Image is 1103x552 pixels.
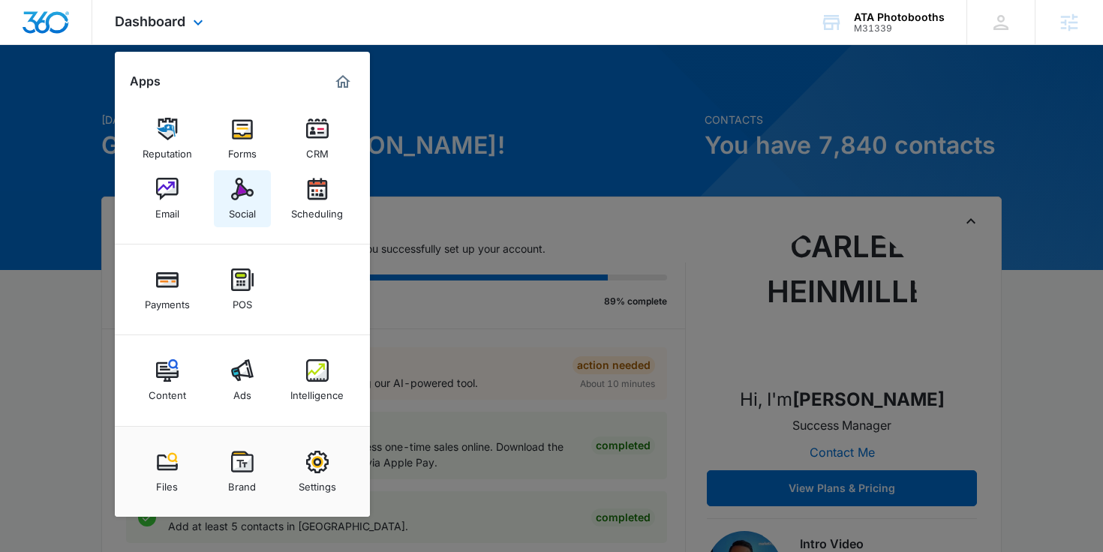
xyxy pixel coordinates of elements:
a: Forms [214,110,271,167]
h2: Apps [130,74,161,88]
div: Social [229,200,256,220]
a: Settings [289,443,346,500]
a: Marketing 360® Dashboard [331,70,355,94]
div: Reputation [143,140,192,160]
a: Payments [139,261,196,318]
a: CRM [289,110,346,167]
a: Email [139,170,196,227]
div: CRM [306,140,329,160]
div: Scheduling [291,200,343,220]
div: Email [155,200,179,220]
span: Dashboard [115,13,185,29]
a: Reputation [139,110,196,167]
a: Ads [214,352,271,409]
div: Content [149,382,186,401]
a: Social [214,170,271,227]
a: Intelligence [289,352,346,409]
div: Payments [145,291,190,310]
a: POS [214,261,271,318]
div: Brand [228,473,256,493]
div: Settings [299,473,336,493]
a: Content [139,352,196,409]
a: Scheduling [289,170,346,227]
div: Forms [228,140,257,160]
div: Intelligence [290,382,344,401]
a: Files [139,443,196,500]
div: account id [854,23,945,34]
div: Ads [233,382,251,401]
a: Brand [214,443,271,500]
div: account name [854,11,945,23]
div: POS [233,291,252,310]
div: Files [156,473,178,493]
